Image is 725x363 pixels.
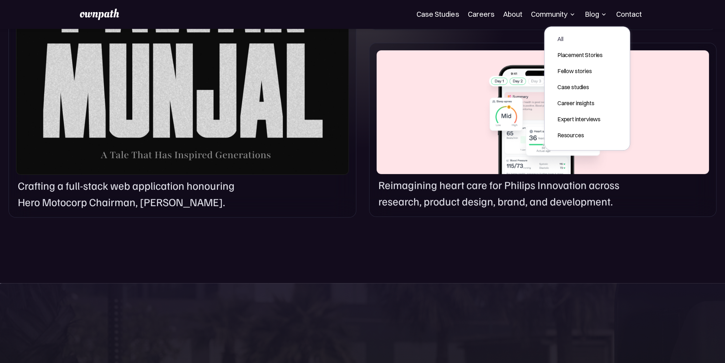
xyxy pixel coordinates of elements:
[584,10,607,19] div: Blog
[552,113,608,126] a: Expert interviews
[468,10,494,19] a: Careers
[557,51,603,59] div: Placement Stories
[557,131,603,139] div: Resources
[557,99,603,107] div: Career insights
[552,81,608,93] a: Case studies
[557,67,603,75] div: Fellow stories
[378,177,636,210] p: Reimagining heart care for Philips Innovation across research, product design, brand, and develop...
[552,65,608,77] a: Fellow stories
[552,97,608,109] a: Career insights
[552,129,608,142] a: Resources
[616,10,642,19] a: Contact
[544,26,630,150] nav: Blog
[557,115,603,123] div: Expert interviews
[557,35,603,43] div: All
[417,10,459,19] a: Case Studies
[552,48,608,61] a: Placement Stories
[552,32,608,45] a: All
[18,178,256,210] p: Crafting a full-stack web application honouring Hero Motocorp Chairman, [PERSON_NAME].
[531,10,576,19] div: Community
[557,83,603,91] div: Case studies
[503,10,522,19] a: About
